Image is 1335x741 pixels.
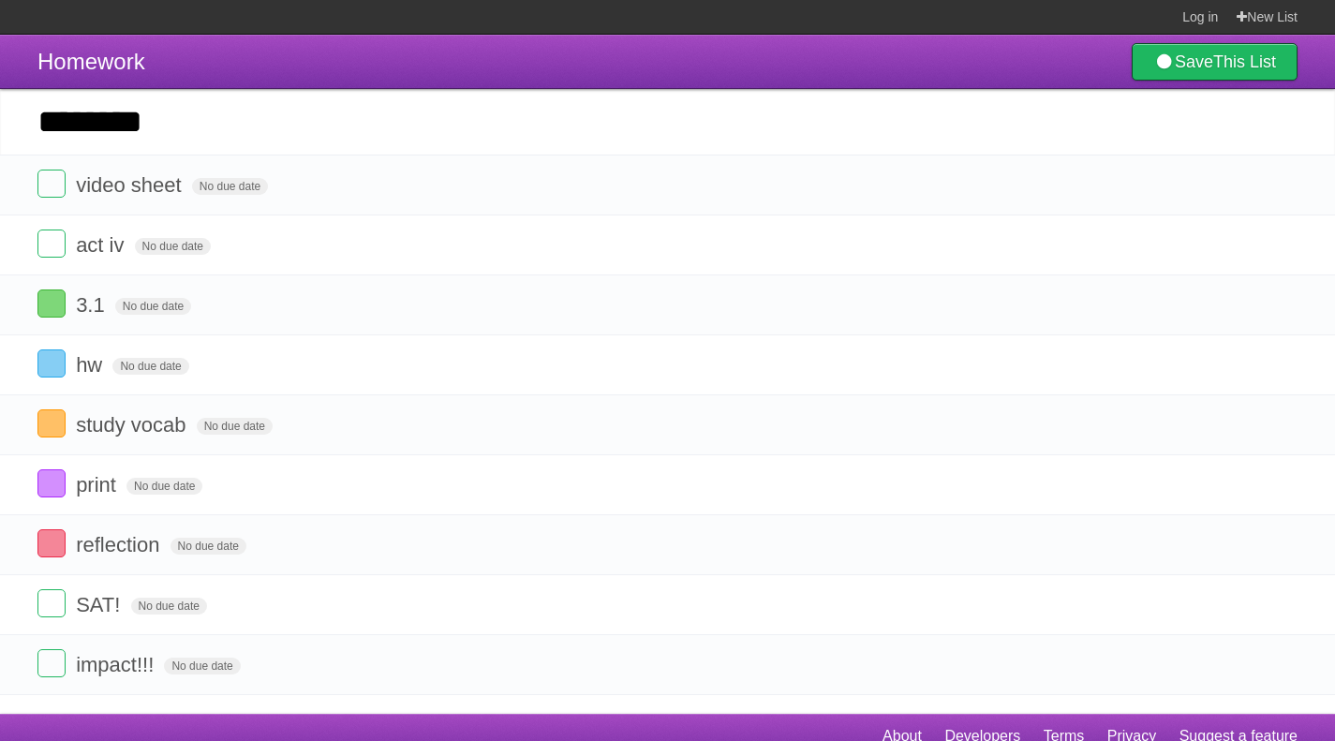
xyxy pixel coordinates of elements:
span: print [76,473,121,496]
span: No due date [131,598,207,615]
span: reflection [76,533,164,556]
label: Done [37,170,66,198]
span: No due date [192,178,268,195]
label: Done [37,529,66,557]
span: video sheet [76,173,186,197]
span: No due date [115,298,191,315]
a: SaveThis List [1132,43,1298,81]
span: Homework [37,49,145,74]
label: Done [37,409,66,437]
label: Done [37,469,66,497]
label: Done [37,649,66,677]
span: hw [76,353,107,377]
label: Done [37,230,66,258]
span: No due date [171,538,246,555]
b: This List [1213,52,1276,71]
span: act iv [76,233,128,257]
span: No due date [135,238,211,255]
span: impact!!! [76,653,158,676]
span: No due date [126,478,202,495]
label: Done [37,349,66,378]
span: No due date [164,658,240,674]
span: No due date [197,418,273,435]
span: study vocab [76,413,190,437]
span: No due date [112,358,188,375]
label: Done [37,289,66,318]
span: 3.1 [76,293,110,317]
label: Done [37,589,66,617]
span: SAT! [76,593,125,616]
